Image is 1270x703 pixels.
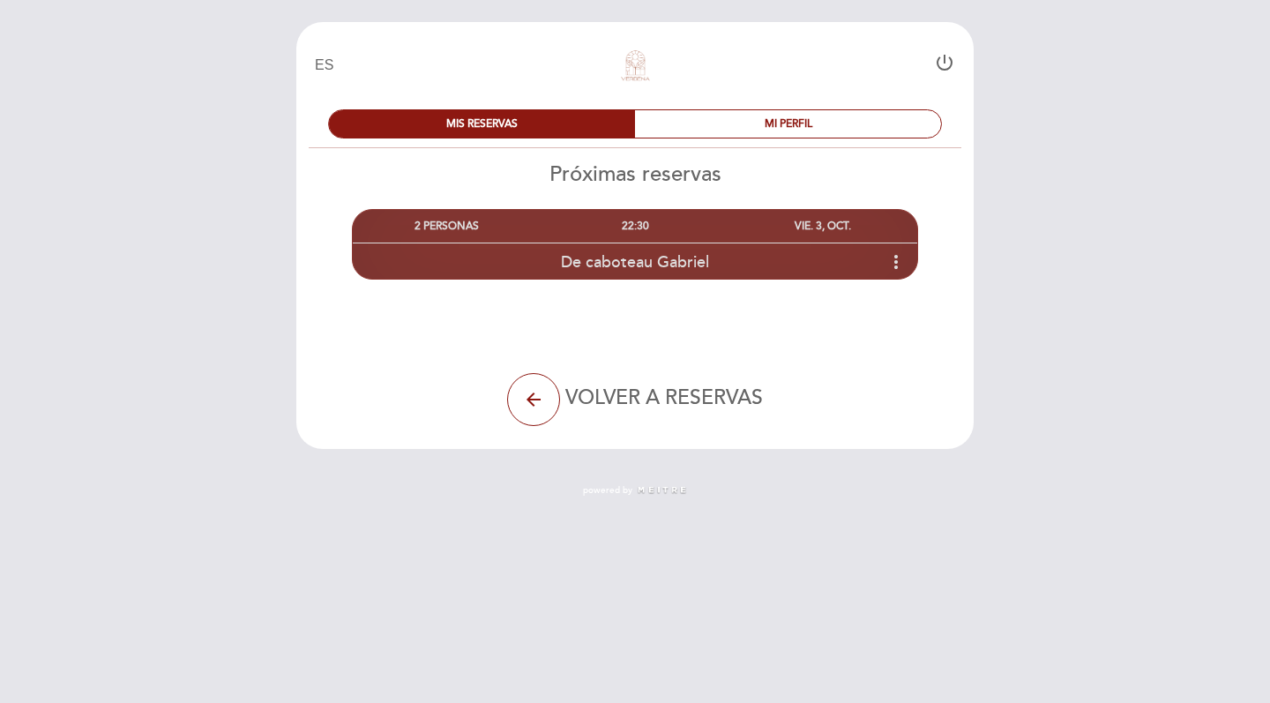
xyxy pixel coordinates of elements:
[525,41,745,90] a: Verbena Restaurante
[565,385,763,410] span: VOLVER A RESERVAS
[295,161,975,187] h2: Próximas reservas
[583,484,632,497] span: powered by
[507,373,560,426] button: arrow_back
[637,486,687,495] img: MEITRE
[885,251,907,273] i: more_vert
[729,210,917,243] div: VIE. 3, OCT.
[934,52,955,79] button: power_settings_new
[635,110,941,138] div: MI PERFIL
[541,210,728,243] div: 22:30
[934,52,955,73] i: power_settings_new
[329,110,635,138] div: MIS RESERVAS
[561,252,709,272] span: De caboteau Gabriel
[523,389,544,410] i: arrow_back
[353,210,541,243] div: 2 PERSONAS
[583,484,687,497] a: powered by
